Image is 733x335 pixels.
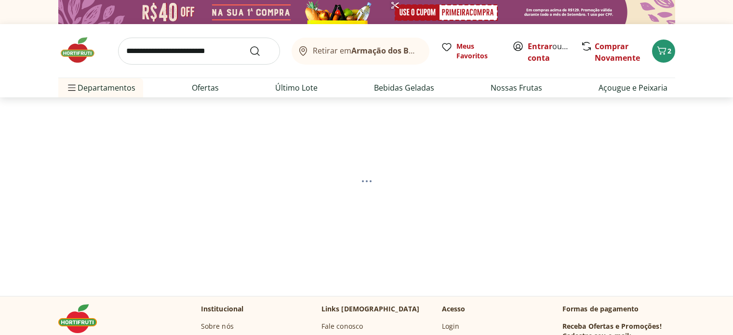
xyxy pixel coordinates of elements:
button: Retirar emArmação dos Búzios/RJ [292,38,429,65]
a: Sobre nós [201,322,234,331]
span: Retirar em [313,46,419,55]
button: Carrinho [652,40,675,63]
input: search [118,38,280,65]
img: Hortifruti [58,36,107,65]
p: Links [DEMOGRAPHIC_DATA] [321,304,420,314]
a: Último Lote [275,82,318,94]
p: Acesso [442,304,466,314]
h3: Receba Ofertas e Promoções! [562,322,662,331]
a: Fale conosco [321,322,363,331]
a: Comprar Novamente [595,41,640,63]
a: Meus Favoritos [441,41,501,61]
a: Login [442,322,460,331]
img: Hortifruti [58,304,107,333]
button: Menu [66,76,78,99]
a: Criar conta [528,41,581,63]
a: Açougue e Peixaria [599,82,667,94]
span: ou [528,40,571,64]
p: Institucional [201,304,244,314]
span: Meus Favoritos [456,41,501,61]
a: Bebidas Geladas [374,82,434,94]
button: Submit Search [249,45,272,57]
a: Nossas Frutas [491,82,542,94]
a: Ofertas [192,82,219,94]
b: Armação dos Búzios/RJ [351,45,440,56]
span: 2 [667,46,671,55]
p: Formas de pagamento [562,304,675,314]
span: Departamentos [66,76,135,99]
a: Entrar [528,41,552,52]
